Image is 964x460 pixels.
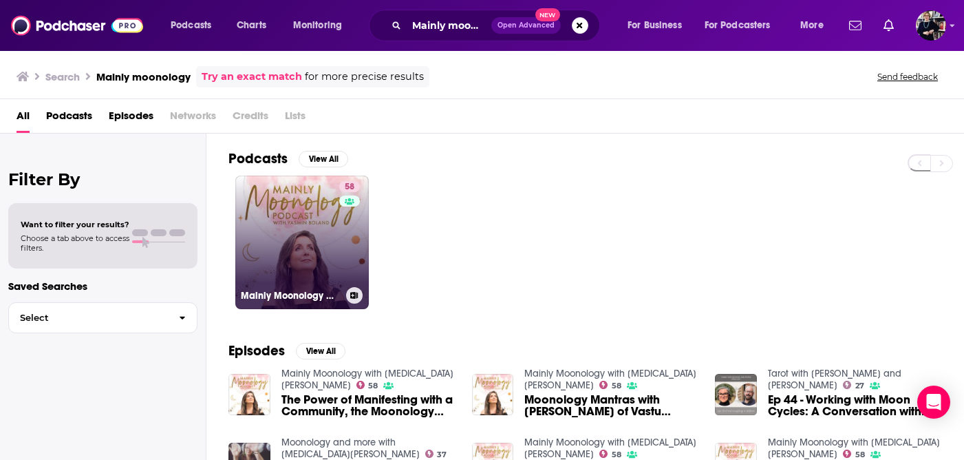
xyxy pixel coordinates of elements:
[283,14,360,36] button: open menu
[916,10,946,41] button: Show profile menu
[843,450,865,458] a: 58
[339,181,360,192] a: 58
[425,450,447,458] a: 37
[228,342,285,359] h2: Episodes
[345,180,354,194] span: 58
[524,368,696,391] a: Mainly Moonology with Yasmin Boland
[844,14,867,37] a: Show notifications dropdown
[46,105,92,133] a: Podcasts
[917,386,950,419] div: Open Intercom Messenger
[524,394,698,417] span: Moonology Mantras with [PERSON_NAME] of Vastu Creations | Ep #21
[305,69,424,85] span: for more precise results
[11,12,143,39] img: Podchaser - Follow, Share and Rate Podcasts
[170,105,216,133] span: Networks
[235,176,369,309] a: 58Mainly Moonology with [MEDICAL_DATA][PERSON_NAME]
[382,10,613,41] div: Search podcasts, credits, & more...
[241,290,341,302] h3: Mainly Moonology with [MEDICAL_DATA][PERSON_NAME]
[472,374,514,416] img: Moonology Mantras with Michael Mastro of Vastu Creations | Ep #21
[109,105,153,133] a: Episodes
[281,368,453,391] a: Mainly Moonology with Yasmin Boland
[296,343,345,359] button: View All
[497,22,555,29] span: Open Advanced
[612,452,621,458] span: 58
[8,302,197,333] button: Select
[45,70,80,83] h3: Search
[855,383,864,389] span: 27
[8,280,197,293] p: Saved Searches
[791,14,841,36] button: open menu
[21,233,129,253] span: Choose a tab above to access filters.
[161,14,229,36] button: open menu
[281,394,456,417] a: The Power of Manifesting with a Community, the Moonology Manifesting Way | Ep #15
[17,105,30,133] a: All
[228,150,288,167] h2: Podcasts
[768,394,942,417] span: Ep 44 - Working with Moon Cycles: A Conversation with Moonology author [MEDICAL_DATA][PERSON_NAME]
[356,381,378,389] a: 58
[228,374,270,416] img: The Power of Manifesting with a Community, the Moonology Manifesting Way | Ep #15
[9,313,168,322] span: Select
[612,383,621,389] span: 58
[299,151,348,167] button: View All
[599,450,621,458] a: 58
[228,342,345,359] a: EpisodesView All
[228,14,275,36] a: Charts
[843,381,864,389] a: 27
[228,150,348,167] a: PodcastsView All
[768,394,942,417] a: Ep 44 - Working with Moon Cycles: A Conversation with Moonology author Yasmin Boland
[171,16,211,35] span: Podcasts
[873,71,942,83] button: Send feedback
[768,437,940,460] a: Mainly Moonology with Yasmin Boland
[696,14,791,36] button: open menu
[96,70,191,83] h3: Mainly moonology
[618,14,699,36] button: open menu
[524,437,696,460] a: Mainly Moonology with Yasmin Boland
[285,105,306,133] span: Lists
[916,10,946,41] img: User Profile
[202,69,302,85] a: Try an exact match
[237,16,266,35] span: Charts
[705,16,771,35] span: For Podcasters
[768,368,901,391] a: Tarot with Bonnie and Peter
[233,105,268,133] span: Credits
[491,17,561,34] button: Open AdvancedNew
[800,16,824,35] span: More
[628,16,682,35] span: For Business
[535,8,560,21] span: New
[855,452,865,458] span: 58
[878,14,899,37] a: Show notifications dropdown
[599,381,621,389] a: 58
[524,394,698,417] a: Moonology Mantras with Michael Mastro of Vastu Creations | Ep #21
[715,374,757,416] img: Ep 44 - Working with Moon Cycles: A Conversation with Moonology author Yasmin Boland
[293,16,342,35] span: Monitoring
[281,437,420,460] a: Moonology and more with Yasmin Boland
[437,452,447,458] span: 37
[916,10,946,41] span: Logged in as ndewey
[368,383,378,389] span: 58
[407,14,491,36] input: Search podcasts, credits, & more...
[8,169,197,189] h2: Filter By
[21,220,129,229] span: Want to filter your results?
